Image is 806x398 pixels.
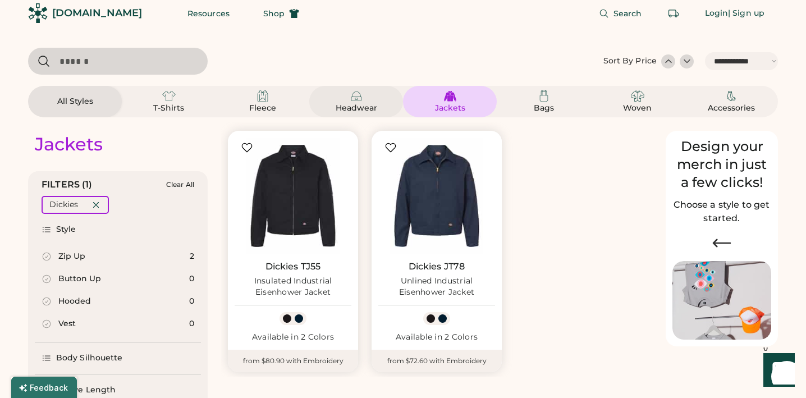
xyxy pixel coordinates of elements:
img: Headwear Icon [350,89,363,103]
div: Dickies [49,199,78,211]
div: from $80.90 with Embroidery [228,350,358,372]
div: Style [56,224,76,235]
div: Zip Up [58,251,85,262]
div: FILTERS (1) [42,178,93,191]
div: Jackets [35,133,103,155]
div: Headwear [331,103,382,114]
img: Jackets Icon [443,89,457,103]
div: Sleeve Length [56,385,116,396]
h2: Choose a style to get started. [672,198,771,225]
div: 0 [189,296,194,307]
div: from $72.60 with Embroidery [372,350,502,372]
iframe: Front Chat [753,347,801,396]
img: Bags Icon [537,89,551,103]
img: Image of Lisa Congdon Eye Print on T-Shirt and Hat [672,261,771,340]
div: Vest [58,318,76,330]
div: Design your merch in just a few clicks! [672,138,771,191]
div: 0 [189,318,194,330]
img: Dickies JT78 Unlined Industrial Eisenhower Jacket [378,138,495,254]
div: Available in 2 Colors [235,332,351,343]
button: Shop [250,2,313,25]
div: Body Silhouette [56,353,123,364]
div: Fleece [237,103,288,114]
img: Dickies TJ55 Insulated Industrial Eisenhower Jacket [235,138,351,254]
div: Button Up [58,273,101,285]
img: Woven Icon [631,89,644,103]
div: Hooded [58,296,91,307]
div: Available in 2 Colors [378,332,495,343]
img: T-Shirts Icon [162,89,176,103]
div: Insulated Industrial Eisenhower Jacket [235,276,351,298]
div: Bags [519,103,569,114]
span: Search [613,10,642,17]
div: 2 [190,251,194,262]
div: Login [705,8,729,19]
div: [DOMAIN_NAME] [52,6,142,20]
button: Resources [174,2,243,25]
button: Search [585,2,656,25]
div: T-Shirts [144,103,194,114]
div: Unlined Industrial Eisenhower Jacket [378,276,495,298]
span: Shop [263,10,285,17]
div: Jackets [425,103,475,114]
a: Dickies TJ55 [265,261,321,272]
div: Accessories [706,103,757,114]
button: Retrieve an order [662,2,685,25]
img: Fleece Icon [256,89,269,103]
div: All Styles [50,96,100,107]
div: Woven [612,103,663,114]
img: Rendered Logo - Screens [28,3,48,23]
a: Dickies JT78 [409,261,465,272]
div: Sort By Price [603,56,657,67]
div: 0 [189,273,194,285]
img: Accessories Icon [725,89,738,103]
div: | Sign up [728,8,764,19]
div: Clear All [166,181,194,189]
